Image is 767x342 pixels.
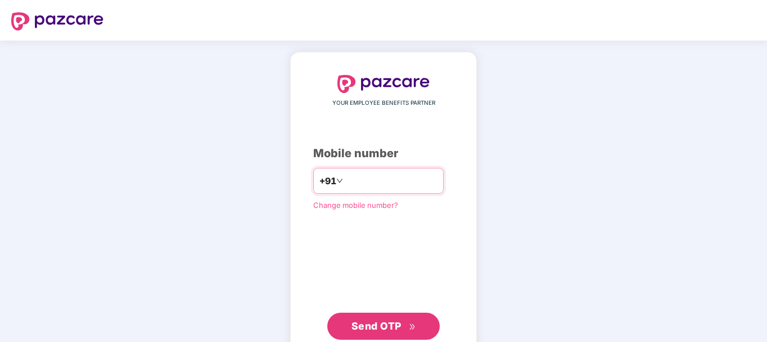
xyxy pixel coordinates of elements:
img: logo [337,75,430,93]
div: Mobile number [313,145,454,162]
a: Change mobile number? [313,201,398,210]
img: logo [11,12,103,30]
span: double-right [409,323,416,331]
span: YOUR EMPLOYEE BENEFITS PARTNER [332,99,435,108]
span: Send OTP [351,320,401,332]
span: down [336,177,343,184]
button: Send OTPdouble-right [327,313,440,340]
span: +91 [319,174,336,188]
